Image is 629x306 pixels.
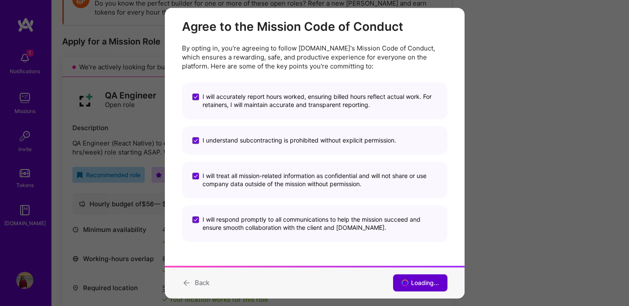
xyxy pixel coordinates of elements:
h2: Agree to the Mission Code of Conduct [182,20,447,34]
div: modal [165,8,465,298]
span: I will treat all mission-related information as confidential and will not share or use company da... [203,172,437,188]
button: Back [182,277,209,289]
i: icon ArrowBack [182,277,191,289]
p: By opting in, you're agreeing to follow [DOMAIN_NAME]'s Mission Code of Conduct, which ensures a ... [182,44,447,71]
span: I will accurately report hours worked, ensuring billed hours reflect actual work. For retainers, ... [203,93,437,109]
span: I understand subcontracting is prohibited without explicit permission. [203,137,396,145]
span: Back [195,278,209,286]
span: I will respond promptly to all communications to help the mission succeed and ensure smooth colla... [203,216,437,232]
